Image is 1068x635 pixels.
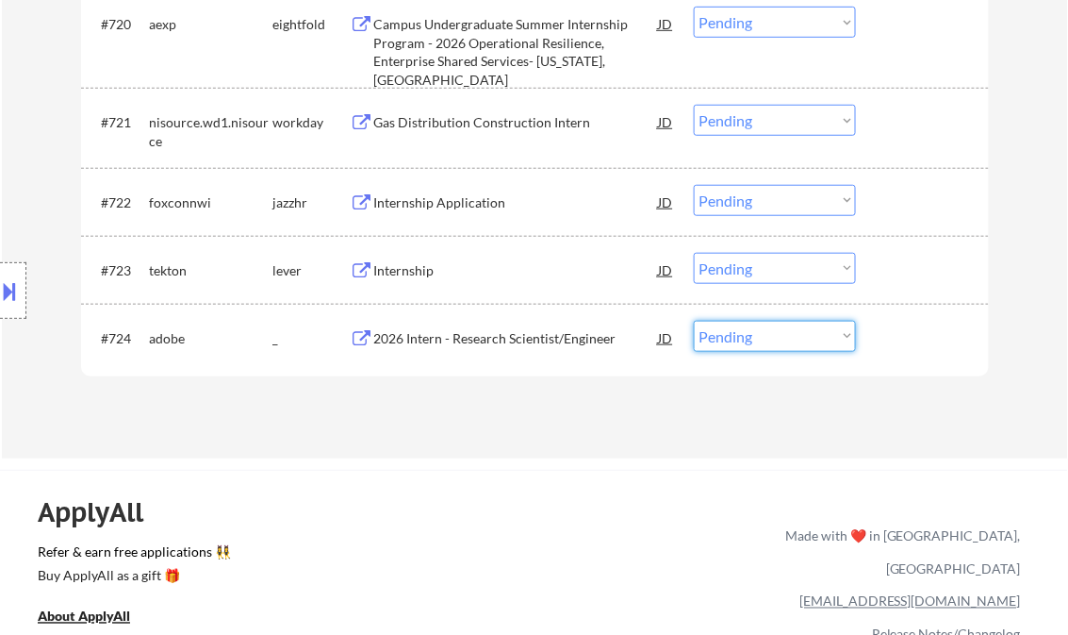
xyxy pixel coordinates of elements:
div: aexp [150,15,273,34]
div: ApplyAll [38,496,165,528]
div: nisource.wd1.nisource [150,113,273,150]
div: 2026 Intern - Research Scientist/Engineer [374,329,659,348]
div: JD [657,7,676,41]
a: Buy ApplyAll as a gift 🎁 [38,565,226,589]
div: Internship Application [374,193,659,212]
div: workday [273,113,351,132]
div: eightfold [273,15,351,34]
u: About ApplyAll [38,609,130,625]
div: #721 [102,113,135,132]
div: Campus Undergraduate Summer Internship Program - 2026 Operational Resilience, Enterprise Shared S... [374,15,659,89]
div: JD [657,185,676,219]
div: Made with ❤️ in [GEOGRAPHIC_DATA], [GEOGRAPHIC_DATA] [778,519,1021,585]
div: JD [657,321,676,355]
a: About ApplyAll [38,607,156,630]
a: [EMAIL_ADDRESS][DOMAIN_NAME] [799,593,1021,610]
div: JD [657,105,676,139]
div: JD [657,253,676,287]
a: Refer & earn free applications 👯‍♀️ [38,545,391,565]
div: #720 [102,15,135,34]
div: Gas Distribution Construction Intern [374,113,659,132]
div: Internship [374,261,659,280]
div: Buy ApplyAll as a gift 🎁 [38,569,226,582]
